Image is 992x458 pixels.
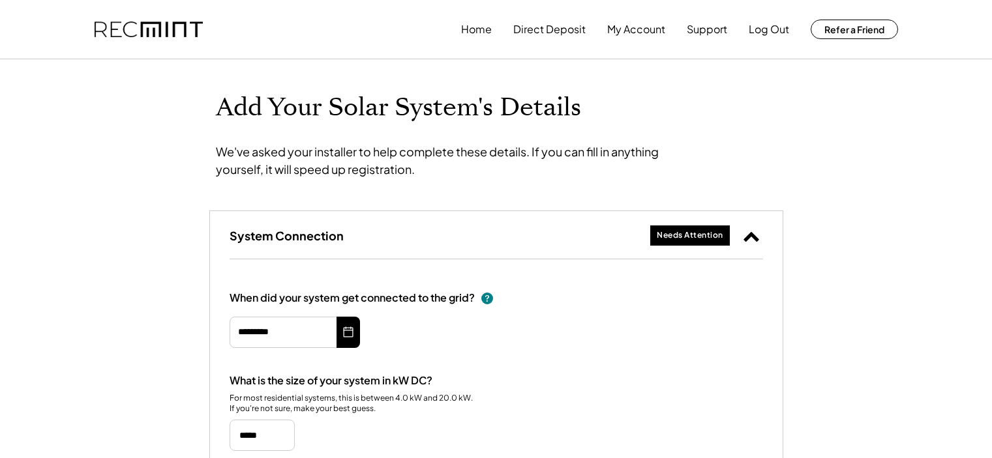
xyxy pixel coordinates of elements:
img: recmint-logotype%403x.png [95,21,203,38]
h1: Add Your Solar System's Details [216,93,777,123]
div: We've asked your installer to help complete these details. If you can fill in anything yourself, ... [216,143,705,178]
div: Needs Attention [657,230,723,241]
h3: System Connection [230,228,344,243]
button: My Account [607,16,665,42]
button: Log Out [749,16,789,42]
button: Home [461,16,492,42]
button: Direct Deposit [513,16,586,42]
div: What is the size of your system in kW DC? [230,374,432,388]
button: Support [687,16,727,42]
button: Refer a Friend [811,20,898,39]
div: For most residential systems, this is between 4.0 kW and 20.0 kW. If you're not sure, make your b... [230,393,474,415]
div: When did your system get connected to the grid? [230,291,475,305]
